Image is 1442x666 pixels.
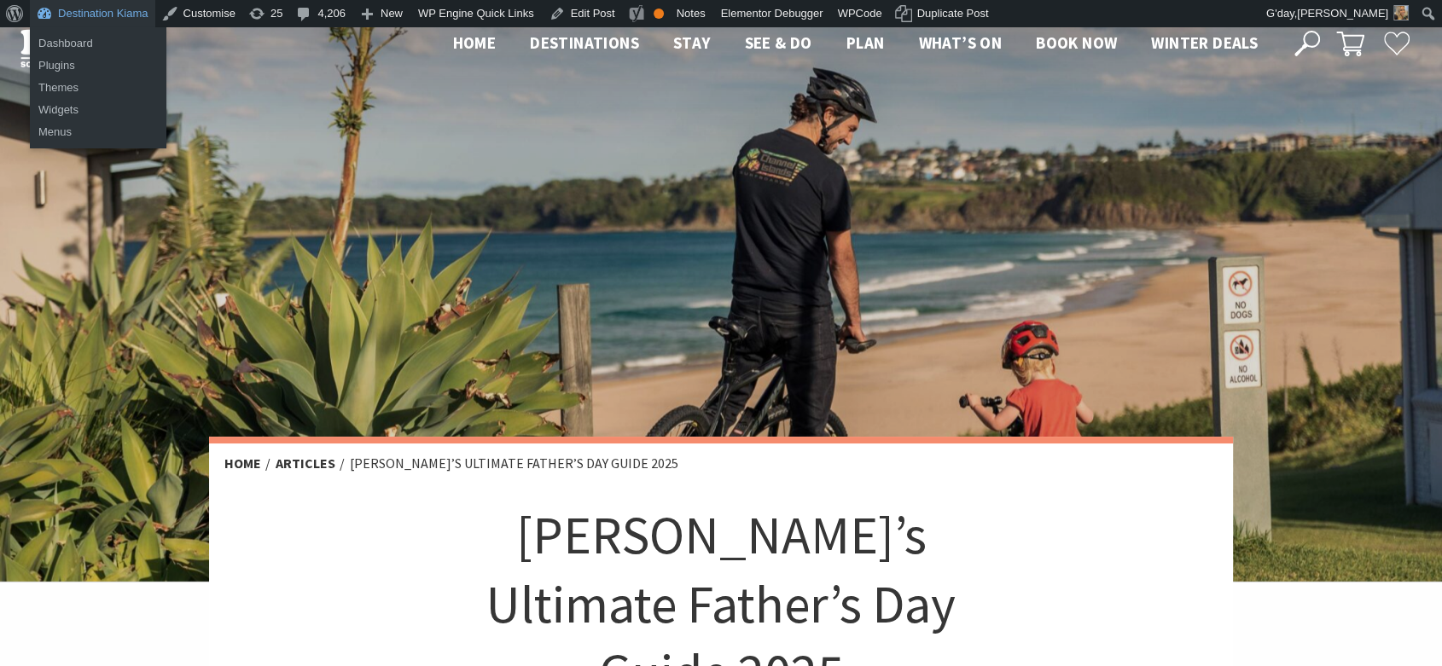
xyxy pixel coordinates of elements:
[846,32,885,53] span: Plan
[1393,5,1409,20] img: Sally-2-e1629778872679-150x150.png
[918,32,1002,53] span: What’s On
[1151,32,1258,53] span: Winter Deals
[530,32,639,53] span: Destinations
[30,72,166,148] ul: Destination Kiama
[673,32,711,53] span: Stay
[224,455,261,472] a: Home
[30,32,166,55] a: Dashboard
[20,20,157,67] img: Kiama Logo
[1297,7,1388,20] span: [PERSON_NAME]
[30,27,166,82] ul: Destination Kiama
[30,77,166,99] a: Themes
[30,121,166,143] a: Menus
[436,30,1275,58] nav: Main Menu
[30,55,166,77] a: Plugins
[453,32,497,53] span: Home
[276,455,335,472] a: Articles
[745,32,812,53] span: See & Do
[350,453,678,475] li: [PERSON_NAME]’s Ultimate Father’s Day Guide 2025
[1036,32,1117,53] span: Book now
[30,99,166,121] a: Widgets
[654,9,664,19] div: OK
